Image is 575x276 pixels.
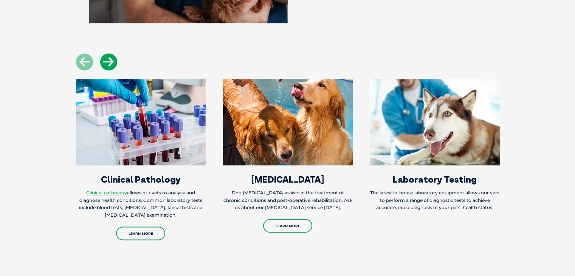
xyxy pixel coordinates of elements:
p: The latest in-house laboratory equipment allows our vets to perform a range of diagnostic tests t... [370,189,500,212]
a: Clinical pathology [86,190,127,195]
h3: Clinical Pathology [76,175,206,184]
a: Learn More [116,226,165,240]
p: allows our vets to analyse and diagnose health conditions. Common laboratory tests include blood ... [76,189,206,219]
h3: Laboratory Testing [370,175,500,184]
p: Dog [MEDICAL_DATA] assists in the treatment of chronic conditions and post-operative rehabilitati... [223,189,353,212]
h3: [MEDICAL_DATA] [223,175,353,184]
img: Services_Laboratory_Testing [370,79,500,165]
a: Learn More [263,219,312,233]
